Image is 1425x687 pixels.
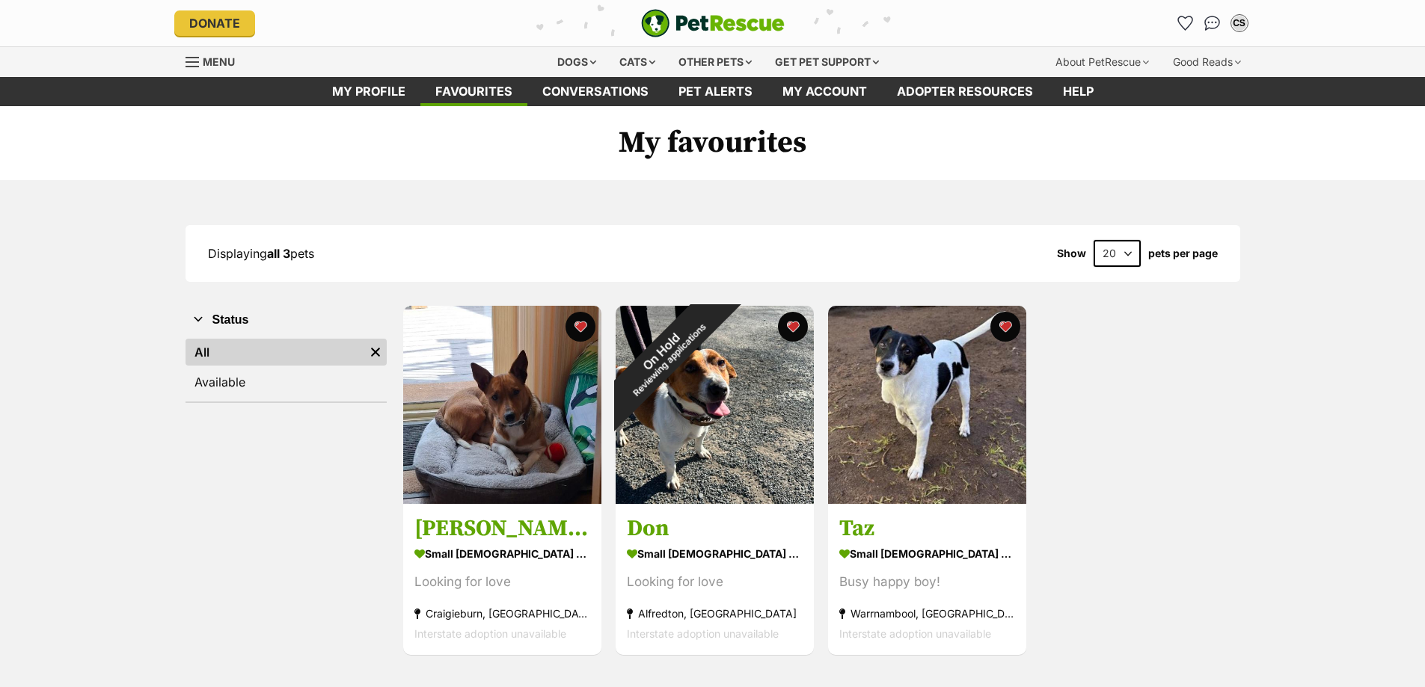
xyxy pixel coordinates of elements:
[627,604,803,624] div: Alfredton, [GEOGRAPHIC_DATA]
[414,515,590,543] h3: [PERSON_NAME] With The Socks
[186,47,245,74] a: Menu
[609,47,666,77] div: Cats
[839,628,991,641] span: Interstate adoption unavailable
[174,10,255,36] a: Donate
[1174,11,1198,35] a: Favourites
[414,543,590,565] div: small [DEMOGRAPHIC_DATA] Dog
[203,55,235,68] span: Menu
[547,47,607,77] div: Dogs
[1148,247,1218,259] label: pets per page
[1045,47,1159,77] div: About PetRescue
[767,77,882,106] a: My account
[1048,77,1109,106] a: Help
[1174,11,1251,35] ul: Account quick links
[764,47,889,77] div: Get pet support
[627,628,779,641] span: Interstate adoption unavailable
[566,312,595,342] button: favourite
[778,312,808,342] button: favourite
[627,573,803,593] div: Looking for love
[403,306,601,504] img: Mr Fox With The Socks
[527,77,664,106] a: conversations
[1228,11,1251,35] button: My account
[664,77,767,106] a: Pet alerts
[403,504,601,656] a: [PERSON_NAME] With The Socks small [DEMOGRAPHIC_DATA] Dog Looking for love Craigieburn, [GEOGRAPH...
[616,504,814,656] a: Don small [DEMOGRAPHIC_DATA] Dog Looking for love Alfredton, [GEOGRAPHIC_DATA] Interstate adoptio...
[1057,247,1086,259] span: Show
[631,321,708,398] span: Reviewing applications
[1232,16,1247,31] div: CS
[1162,47,1251,77] div: Good Reads
[364,339,387,366] a: Remove filter
[420,77,527,106] a: Favourites
[317,77,420,106] a: My profile
[627,543,803,565] div: small [DEMOGRAPHIC_DATA] Dog
[828,504,1026,656] a: Taz small [DEMOGRAPHIC_DATA] Dog Busy happy boy! Warrnambool, [GEOGRAPHIC_DATA] Interstate adopti...
[414,573,590,593] div: Looking for love
[582,273,747,438] div: On Hold
[839,515,1015,543] h3: Taz
[186,339,364,366] a: All
[882,77,1048,106] a: Adopter resources
[1204,16,1220,31] img: chat-41dd97257d64d25036548639549fe6c8038ab92f7586957e7f3b1b290dea8141.svg
[208,246,314,261] span: Displaying pets
[990,312,1020,342] button: favourite
[641,9,785,37] a: PetRescue
[414,604,590,624] div: Craigieburn, [GEOGRAPHIC_DATA]
[668,47,762,77] div: Other pets
[839,604,1015,624] div: Warrnambool, [GEOGRAPHIC_DATA]
[186,336,387,401] div: Status
[839,573,1015,593] div: Busy happy boy!
[641,9,785,37] img: logo-e224e6f780fb5917bec1dbf3a21bbac754714ae5b6737aabdf751b685950b380.svg
[186,310,387,330] button: Status
[627,515,803,543] h3: Don
[414,628,566,641] span: Interstate adoption unavailable
[616,492,814,507] a: On HoldReviewing applications
[616,306,814,504] img: Don
[828,306,1026,504] img: Taz
[186,369,387,395] a: Available
[1201,11,1225,35] a: Conversations
[839,543,1015,565] div: small [DEMOGRAPHIC_DATA] Dog
[267,246,290,261] strong: all 3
